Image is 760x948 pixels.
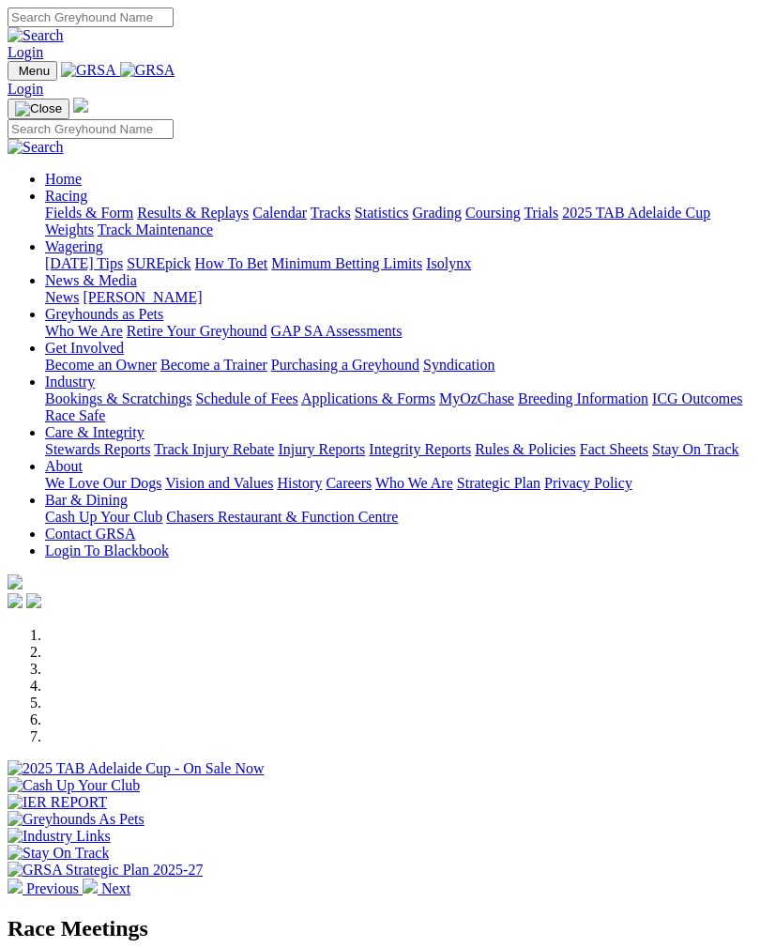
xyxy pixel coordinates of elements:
a: We Love Our Dogs [45,475,161,491]
img: Industry Links [8,828,111,845]
a: Grading [413,205,462,221]
div: Wagering [45,255,752,272]
img: GRSA Strategic Plan 2025-27 [8,862,203,879]
a: Stewards Reports [45,441,150,457]
div: Get Involved [45,357,752,374]
a: How To Bet [195,255,268,271]
a: Integrity Reports [369,441,471,457]
img: facebook.svg [8,593,23,608]
input: Search [8,119,174,139]
a: Tracks [311,205,351,221]
a: Breeding Information [518,390,648,406]
a: Trials [524,205,558,221]
a: Statistics [355,205,409,221]
a: Industry [45,374,95,390]
a: Contact GRSA [45,526,135,542]
a: About [45,458,83,474]
a: Privacy Policy [544,475,632,491]
div: About [45,475,752,492]
a: Login [8,44,43,60]
img: Cash Up Your Club [8,777,140,794]
span: Menu [19,64,50,78]
a: Schedule of Fees [195,390,297,406]
a: Results & Replays [137,205,249,221]
a: Calendar [252,205,307,221]
a: News & Media [45,272,137,288]
a: Bookings & Scratchings [45,390,191,406]
a: News [45,289,79,305]
a: Purchasing a Greyhound [271,357,419,373]
a: SUREpick [127,255,190,271]
a: Strategic Plan [457,475,540,491]
img: GRSA [120,62,175,79]
a: Stay On Track [652,441,738,457]
a: ICG Outcomes [652,390,742,406]
a: Next [83,880,130,896]
div: News & Media [45,289,752,306]
a: MyOzChase [439,390,514,406]
a: Previous [8,880,83,896]
div: Care & Integrity [45,441,752,458]
img: GRSA [61,62,116,79]
a: Login [8,81,43,97]
a: Isolynx [426,255,471,271]
img: Search [8,139,64,156]
img: Close [15,101,62,116]
a: Wagering [45,238,103,254]
div: Greyhounds as Pets [45,323,752,340]
a: Who We Are [375,475,453,491]
a: Track Injury Rebate [154,441,274,457]
a: Track Maintenance [98,222,213,237]
a: History [277,475,322,491]
div: Racing [45,205,752,238]
h2: Race Meetings [8,916,752,941]
img: chevron-left-pager-white.svg [8,879,23,894]
a: Home [45,171,82,187]
input: Search [8,8,174,27]
img: Search [8,27,64,44]
a: Syndication [423,357,494,373]
a: Racing [45,188,87,204]
a: [PERSON_NAME] [83,289,202,305]
a: Greyhounds as Pets [45,306,163,322]
img: twitter.svg [26,593,41,608]
a: Cash Up Your Club [45,509,162,525]
a: [DATE] Tips [45,255,123,271]
a: Weights [45,222,94,237]
img: chevron-right-pager-white.svg [83,879,98,894]
a: Vision and Values [165,475,273,491]
a: Chasers Restaurant & Function Centre [166,509,398,525]
img: logo-grsa-white.png [8,574,23,589]
a: Retire Your Greyhound [127,323,267,339]
a: Coursing [465,205,521,221]
a: GAP SA Assessments [271,323,403,339]
a: Injury Reports [278,441,365,457]
img: logo-grsa-white.png [73,98,88,113]
a: Get Involved [45,340,124,356]
a: Rules & Policies [475,441,576,457]
a: Fact Sheets [580,441,648,457]
a: Fields & Form [45,205,133,221]
a: Minimum Betting Limits [271,255,422,271]
div: Industry [45,390,752,424]
a: Applications & Forms [301,390,435,406]
a: Become an Owner [45,357,157,373]
a: Become a Trainer [160,357,267,373]
img: Stay On Track [8,845,109,862]
img: Greyhounds As Pets [8,811,144,828]
a: Login To Blackbook [45,543,169,558]
div: Bar & Dining [45,509,752,526]
a: Care & Integrity [45,424,144,440]
a: Careers [326,475,372,491]
button: Toggle navigation [8,61,57,81]
button: Toggle navigation [8,99,69,119]
a: Race Safe [45,407,105,423]
img: IER REPORT [8,794,107,811]
a: Bar & Dining [45,492,128,508]
a: 2025 TAB Adelaide Cup [562,205,710,221]
span: Previous [26,880,79,896]
img: 2025 TAB Adelaide Cup - On Sale Now [8,760,265,777]
a: Who We Are [45,323,123,339]
span: Next [101,880,130,896]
